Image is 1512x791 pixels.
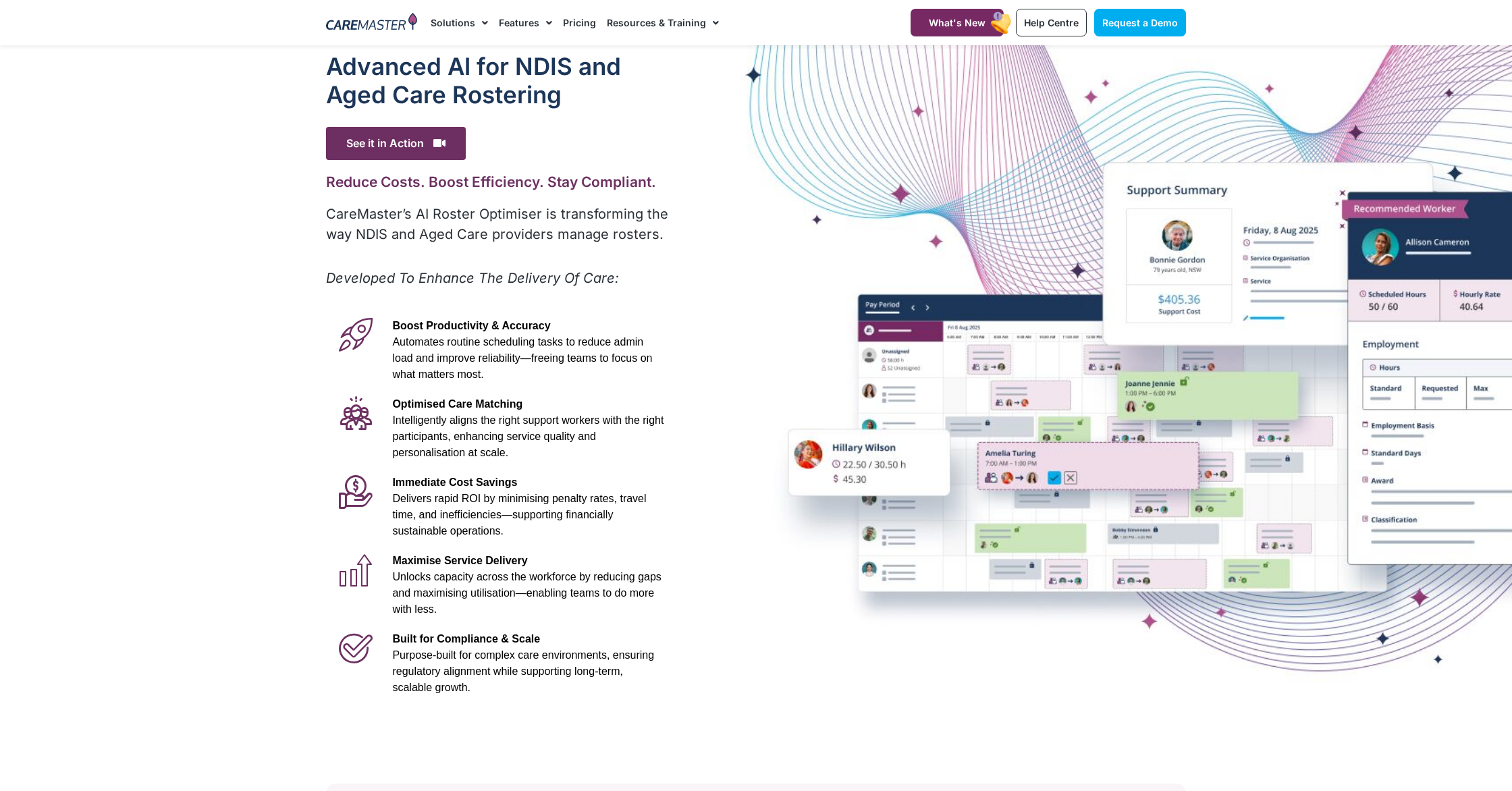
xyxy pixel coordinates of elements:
p: CareMaster’s AI Roster Optimiser is transforming the way NDIS and Aged Care providers manage rost... [326,204,671,244]
img: CareMaster Logo [326,13,417,33]
a: Help Centre [1016,9,1087,36]
span: Intelligently aligns the right support workers with the right participants, enhancing service qua... [392,414,664,458]
span: What's New [929,17,986,28]
span: Automates routine scheduling tasks to reduce admin load and improve reliability—freeing teams to ... [392,336,652,380]
span: Boost Productivity & Accuracy [392,320,550,331]
span: Help Centre [1024,17,1079,28]
h2: Reduce Costs. Boost Efficiency. Stay Compliant. [326,173,671,190]
span: Request a Demo [1102,17,1178,28]
span: Optimised Care Matching [392,398,522,410]
em: Developed To Enhance The Delivery Of Care: [326,270,619,286]
span: Purpose-built for complex care environments, ensuring regulatory alignment while supporting long-... [392,649,654,693]
span: Immediate Cost Savings [392,476,517,488]
span: Unlocks capacity across the workforce by reducing gaps and maximising utilisation—enabling teams ... [392,571,661,615]
span: Maximise Service Delivery [392,555,527,566]
span: Delivers rapid ROI by minimising penalty rates, travel time, and inefficiencies—supporting financ... [392,493,646,537]
span: Built for Compliance & Scale [392,633,540,645]
h1: Advanced Al for NDIS and Aged Care Rostering [326,52,671,109]
a: Request a Demo [1094,9,1186,36]
a: What's New [911,9,1004,36]
span: See it in Action [326,127,466,160]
